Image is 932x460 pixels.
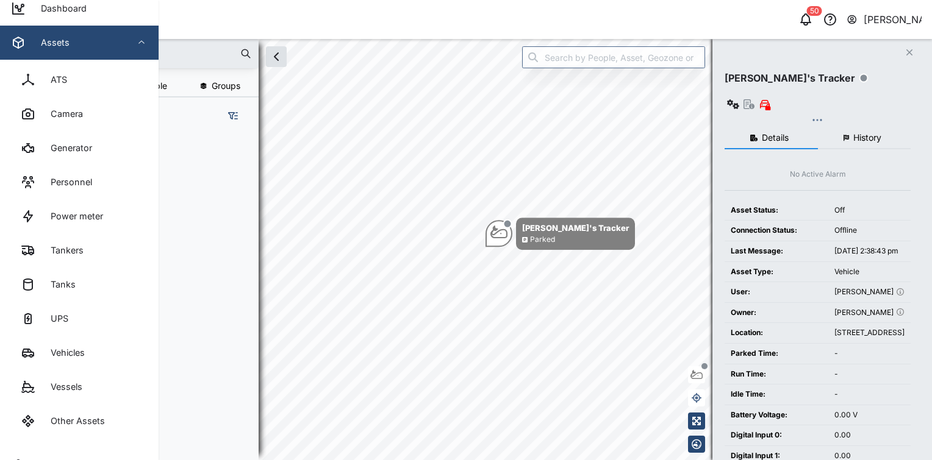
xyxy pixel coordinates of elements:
div: - [834,348,905,359]
div: Off [834,205,905,216]
a: Generator [10,131,149,165]
div: Location: [731,327,822,339]
div: Camera [41,107,83,121]
div: UPS [41,312,68,325]
div: [PERSON_NAME] [864,12,922,27]
a: Vehicles [10,336,149,370]
div: [STREET_ADDRESS] [834,327,905,339]
div: User: [731,286,822,298]
div: [PERSON_NAME] [834,307,905,319]
div: Dashboard [32,2,87,15]
div: Battery Voltage: [731,409,822,421]
div: Assets [32,36,70,49]
div: [PERSON_NAME] [834,286,905,298]
a: Tanks [10,267,149,302]
div: Tanks [41,278,76,291]
div: Asset Status: [731,205,822,216]
div: Offline [834,225,905,236]
div: Generator [41,141,92,155]
div: Run Time: [731,369,822,380]
div: Last Message: [731,246,822,257]
canvas: Map [39,39,932,460]
a: Camera [10,97,149,131]
div: Parked Time: [731,348,822,359]
div: Personnel [41,175,92,189]
div: [PERSON_NAME]'s Tracker [725,71,855,86]
a: Personnel [10,165,149,199]
div: ATS [41,73,67,87]
div: No Active Alarm [790,169,846,180]
div: Owner: [731,307,822,319]
span: Details [762,133,789,142]
a: UPS [10,302,149,336]
a: ATS [10,63,149,97]
div: Map marker [486,218,635,250]
div: Power meter [41,210,103,223]
div: Vehicles [41,346,85,359]
span: History [853,133,881,142]
div: Vessels [41,380,82,394]
div: - [834,389,905,400]
button: [PERSON_NAME] [846,11,922,28]
div: 50 [807,6,822,16]
div: Connection Status: [731,225,822,236]
a: Vessels [10,370,149,404]
input: Search by People, Asset, Geozone or Place [522,46,705,68]
div: - [834,369,905,380]
span: Groups [212,82,240,90]
div: Other Assets [41,414,105,428]
div: 0.00 [834,430,905,441]
div: Tankers [41,244,84,257]
a: Power meter [10,199,149,233]
div: 0.00 V [834,409,905,421]
a: Other Assets [10,404,149,438]
a: Tankers [10,233,149,267]
div: [PERSON_NAME]'s Tracker [522,222,629,234]
div: Parked [530,234,555,246]
div: Idle Time: [731,389,822,400]
div: Vehicle [834,266,905,278]
div: [DATE] 2:38:43 pm [834,246,905,257]
div: Digital Input 0: [731,430,822,441]
div: Asset Type: [731,266,822,278]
